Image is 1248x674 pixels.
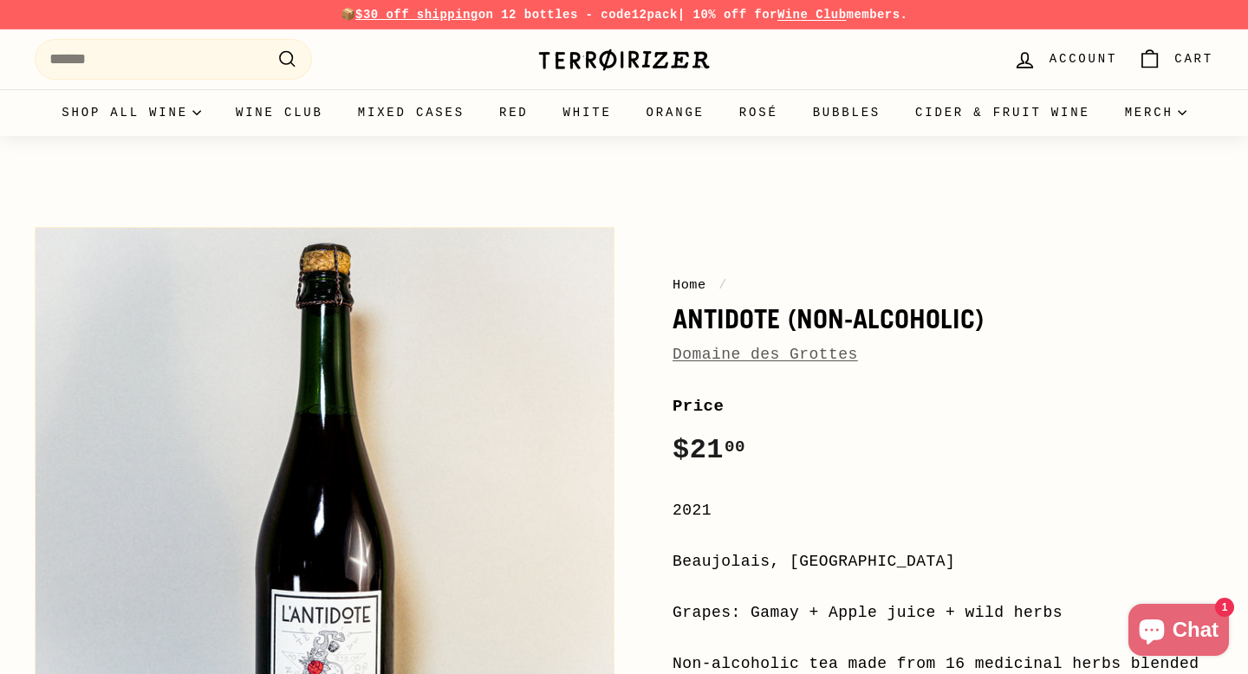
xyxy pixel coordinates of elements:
[673,498,1213,523] div: 2021
[355,8,478,22] span: $30 off shipping
[714,277,731,293] span: /
[673,600,1213,625] div: Grapes: Gamay + Apple juice + wild herbs
[632,8,678,22] strong: 12pack
[673,434,745,466] span: $21
[898,89,1108,136] a: Cider & Fruit Wine
[1174,49,1213,68] span: Cart
[796,89,898,136] a: Bubbles
[722,89,796,136] a: Rosé
[673,277,706,293] a: Home
[673,346,858,363] a: Domaine des Grottes
[673,549,1213,574] div: Beaujolais, [GEOGRAPHIC_DATA]
[35,5,1213,24] p: 📦 on 12 bottles - code | 10% off for members.
[1050,49,1117,68] span: Account
[1108,89,1204,136] summary: Merch
[1123,604,1234,660] inbox-online-store-chat: Shopify online store chat
[341,89,482,136] a: Mixed Cases
[629,89,722,136] a: Orange
[1128,34,1224,85] a: Cart
[673,275,1213,295] nav: breadcrumbs
[218,89,341,136] a: Wine Club
[673,304,1213,334] h1: Antidote (Non-Alcoholic)
[44,89,218,136] summary: Shop all wine
[1003,34,1128,85] a: Account
[725,437,745,457] sup: 00
[546,89,629,136] a: White
[482,89,546,136] a: Red
[673,393,1213,419] label: Price
[777,8,847,22] a: Wine Club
